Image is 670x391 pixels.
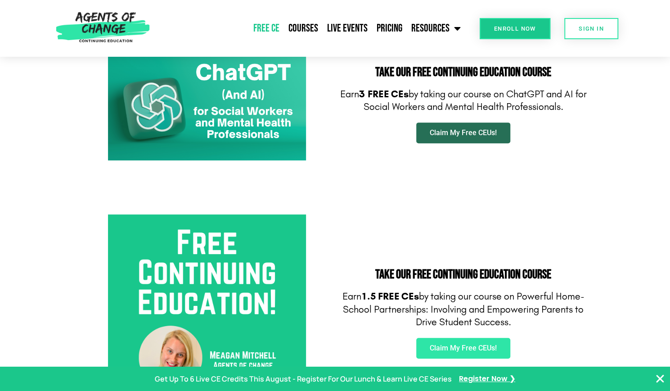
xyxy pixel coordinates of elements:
span: Claim My Free CEUs! [430,129,497,136]
a: Courses [284,17,323,40]
a: SIGN IN [564,18,618,39]
p: Earn by taking our course on ChatGPT and AI for Social Workers and Mental Health Professionals. [340,88,587,114]
p: Earn by taking our course on Powerful Home-School Partnerships: Involving and Empowering Parents ... [340,290,587,329]
a: Pricing [372,17,407,40]
a: Resources [407,17,465,40]
b: 1.5 FREE CEs [361,291,419,302]
a: Register Now ❯ [459,373,515,386]
h2: Take Our FREE Continuing Education Course [340,268,587,281]
span: Claim My Free CEUs! [430,345,497,352]
span: SIGN IN [579,26,604,32]
span: Enroll Now [494,26,536,32]
p: Get Up To 6 Live CE Credits This August - Register For Our Lunch & Learn Live CE Series [155,373,452,386]
a: Free CE [249,17,284,40]
button: Close Banner [655,373,666,384]
nav: Menu [154,17,465,40]
a: Live Events [323,17,372,40]
a: Claim My Free CEUs! [416,338,510,359]
b: 3 FREE CEs [359,88,409,100]
h2: Take Our FREE Continuing Education Course [340,66,587,79]
a: Claim My Free CEUs! [416,123,510,143]
a: Enroll Now [480,18,550,39]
